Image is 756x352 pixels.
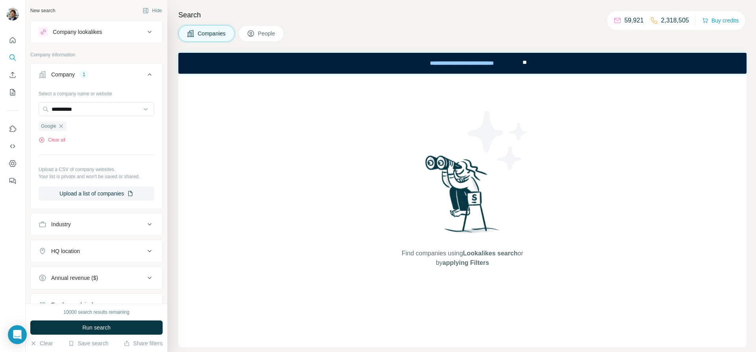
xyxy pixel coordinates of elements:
[31,22,162,41] button: Company lookalikes
[258,30,276,37] span: People
[422,153,504,241] img: Surfe Illustration - Woman searching with binoculars
[6,174,19,188] button: Feedback
[51,301,93,309] div: Employees (size)
[63,309,129,316] div: 10000 search results remaining
[51,220,71,228] div: Industry
[31,215,162,234] button: Industry
[6,8,19,20] img: Avatar
[702,15,739,26] button: Buy credits
[31,268,162,287] button: Annual revenue ($)
[124,339,163,347] button: Share filters
[463,250,518,257] span: Lookalikes search
[443,259,489,266] span: applying Filters
[39,166,154,173] p: Upload a CSV of company websites.
[6,85,19,99] button: My lists
[6,156,19,171] button: Dashboard
[39,136,65,143] button: Clear all
[463,105,534,176] img: Surfe Illustration - Stars
[399,249,525,268] span: Find companies using or by
[68,339,108,347] button: Save search
[41,123,56,130] span: Google
[6,139,19,153] button: Use Surfe API
[53,28,102,36] div: Company lookalikes
[30,7,55,14] div: New search
[31,242,162,261] button: HQ location
[8,325,27,344] div: Open Intercom Messenger
[39,186,154,201] button: Upload a list of companies
[80,71,89,78] div: 1
[661,16,689,25] p: 2,318,505
[30,339,53,347] button: Clear
[6,33,19,47] button: Quick start
[30,51,163,58] p: Company information
[6,68,19,82] button: Enrich CSV
[624,16,644,25] p: 59,921
[6,50,19,65] button: Search
[82,324,111,332] span: Run search
[51,247,80,255] div: HQ location
[178,9,747,20] h4: Search
[6,122,19,136] button: Use Surfe on LinkedIn
[137,5,167,17] button: Hide
[31,295,162,314] button: Employees (size)
[51,71,75,78] div: Company
[198,30,226,37] span: Companies
[39,87,154,97] div: Select a company name or website
[31,65,162,87] button: Company1
[51,274,98,282] div: Annual revenue ($)
[178,53,747,74] iframe: Banner
[30,320,163,335] button: Run search
[39,173,154,180] p: Your list is private and won't be saved or shared.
